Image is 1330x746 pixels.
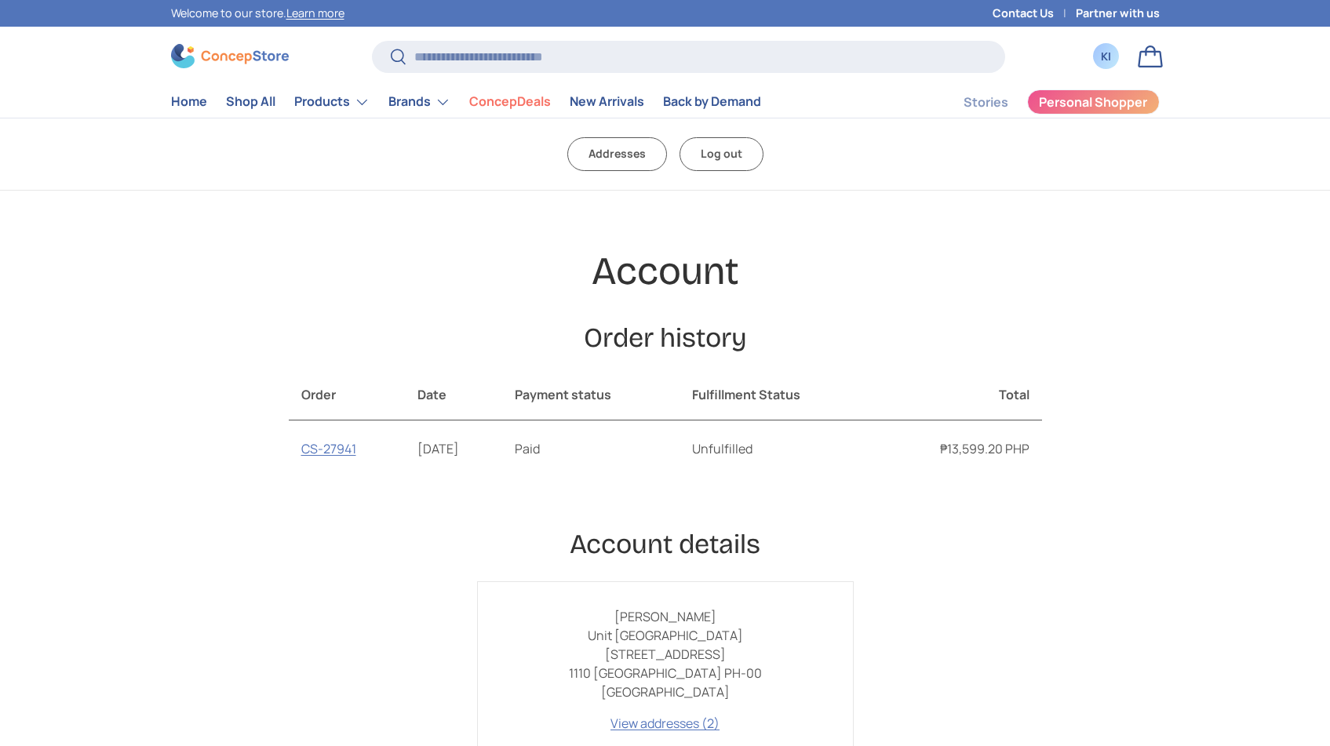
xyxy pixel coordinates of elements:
a: Contact Us [993,5,1076,22]
a: Personal Shopper [1027,89,1160,115]
a: Back by Demand [663,86,761,117]
img: ConcepStore [171,44,289,68]
a: Learn more [286,5,344,20]
nav: Secondary [926,86,1160,118]
th: Fulfillment Status [680,369,874,420]
a: Stories [964,87,1008,118]
a: Partner with us [1076,5,1160,22]
th: Total [874,369,1041,420]
p: [PERSON_NAME] Unit [GEOGRAPHIC_DATA] [STREET_ADDRESS] 1110 [GEOGRAPHIC_DATA] PH-00 [GEOGRAPHIC_DATA] [503,607,828,701]
td: Paid [502,420,680,477]
a: CS-27941 [301,440,356,457]
a: Home [171,86,207,117]
a: Addresses [567,137,667,171]
span: Personal Shopper [1039,96,1147,108]
a: Shop All [226,86,275,117]
summary: Brands [379,86,460,118]
a: New Arrivals [570,86,644,117]
p: Welcome to our store. [171,5,344,22]
summary: Products [285,86,379,118]
h2: Order history [289,321,1042,356]
a: ConcepDeals [469,86,551,117]
th: Date [405,369,502,420]
a: Products [294,86,370,118]
a: Log out [680,137,763,171]
td: Unfulfilled [680,420,874,477]
th: Payment status [502,369,680,420]
td: ₱13,599.20 PHP [874,420,1041,477]
div: KI [1098,48,1115,64]
a: Brands [388,86,450,118]
nav: Primary [171,86,761,118]
a: KI [1089,39,1124,74]
time: [DATE] [417,440,459,457]
h1: Account [289,247,1042,296]
a: View addresses (2) [610,715,720,732]
th: Order [289,369,406,420]
h2: Account details [289,527,1042,562]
